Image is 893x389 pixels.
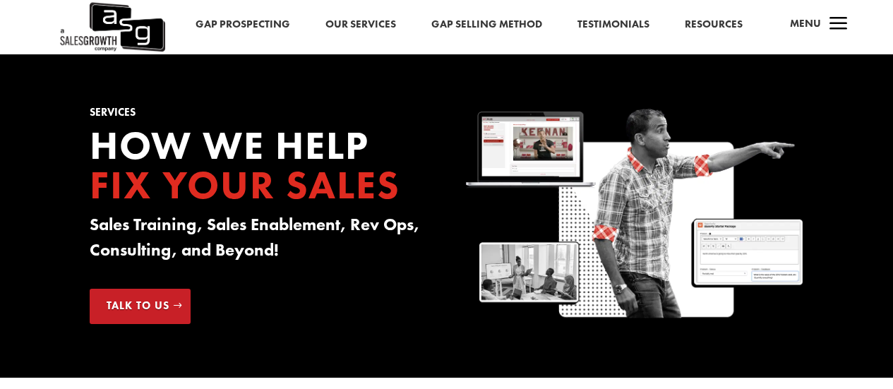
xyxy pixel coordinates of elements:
[196,16,290,34] a: Gap Prospecting
[90,212,427,270] h3: Sales Training, Sales Enablement, Rev Ops, Consulting, and Beyond!
[90,126,427,212] h2: How we Help
[577,16,649,34] a: Testimonials
[825,11,853,39] span: a
[90,160,400,210] span: Fix your Sales
[466,107,803,322] img: Sales Growth Keenan
[790,16,821,30] span: Menu
[431,16,542,34] a: Gap Selling Method
[325,16,396,34] a: Our Services
[685,16,743,34] a: Resources
[90,107,427,125] h1: Services
[90,289,191,324] a: Talk to Us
